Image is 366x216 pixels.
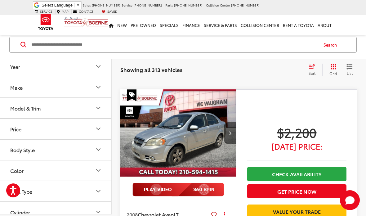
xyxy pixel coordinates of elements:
[95,84,102,91] div: Make
[95,188,102,195] div: Fuel Type
[83,3,91,7] span: Sales
[107,9,118,14] span: Saved
[34,12,57,32] img: Toyota
[92,3,120,7] span: [PHONE_NUMBER]
[122,3,132,7] span: Service
[76,3,80,7] span: ▼
[247,124,346,140] span: $2,200
[206,3,230,7] span: Collision Center
[71,9,95,14] a: Contact
[0,181,112,201] button: Fuel TypeFuel Type
[309,70,315,76] span: Sort
[165,3,173,7] span: Parts
[55,9,70,14] a: Map
[181,15,202,35] a: Finance
[42,3,80,7] a: Select Language​
[281,15,316,35] a: Rent a Toyota
[42,3,73,7] span: Select Language
[133,3,162,7] span: [PHONE_NUMBER]
[95,125,102,133] div: Price
[10,188,32,194] div: Fuel Type
[100,9,119,14] a: My Saved Vehicles
[95,105,102,112] div: Model & Trim
[340,190,360,210] svg: Start Chat
[107,15,115,35] a: Home
[239,15,281,35] a: Collision Center
[329,71,337,76] span: Grid
[0,98,112,118] button: Model & TrimModel & Trim
[10,168,24,173] div: Color
[340,190,360,210] button: Toggle Chat Window
[318,37,346,52] button: Search
[132,183,224,196] img: full motion video
[316,15,333,35] a: About
[10,64,20,70] div: Year
[64,17,108,28] img: Vic Vaughan Toyota of Boerne
[33,9,54,14] a: Service
[120,89,237,177] div: 2008 Chevrolet Aveo LT 0
[127,89,136,101] span: Special
[247,184,346,198] button: Get Price Now
[95,209,102,216] div: Cylinder
[120,89,237,177] img: 2008 Chevrolet Aveo LT
[120,89,237,177] a: 2008 Chevrolet Aveo LT2008 Chevrolet Aveo LT2008 Chevrolet Aveo LT2008 Chevrolet Aveo LT
[129,15,158,35] a: Pre-Owned
[10,147,35,153] div: Body Style
[62,9,69,14] span: Map
[95,146,102,154] div: Body Style
[202,15,239,35] a: Service & Parts: Opens in a new tab
[10,209,30,215] div: Cylinder
[74,3,74,7] span: ​
[31,37,318,52] input: Search by Make, Model, or Keyword
[174,3,203,7] span: [PHONE_NUMBER]
[306,64,322,76] button: Select sort value
[95,167,102,174] div: Color
[224,122,236,144] button: Next image
[40,9,52,14] span: Service
[158,15,181,35] a: Specials
[346,70,353,76] span: List
[0,56,112,77] button: YearYear
[0,77,112,97] button: MakeMake
[0,160,112,181] button: ColorColor
[10,84,23,90] div: Make
[10,105,41,111] div: Model & Trim
[342,64,357,76] button: List View
[79,9,93,14] span: Contact
[115,15,129,35] a: New
[322,64,342,76] button: Grid View
[247,167,346,181] a: Check Availability
[95,63,102,70] div: Year
[247,143,346,149] span: [DATE] Price:
[120,66,182,73] span: Showing all 313 vehicles
[0,140,112,160] button: Body StyleBody Style
[0,119,112,139] button: PricePrice
[231,3,260,7] span: [PHONE_NUMBER]
[10,126,21,132] div: Price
